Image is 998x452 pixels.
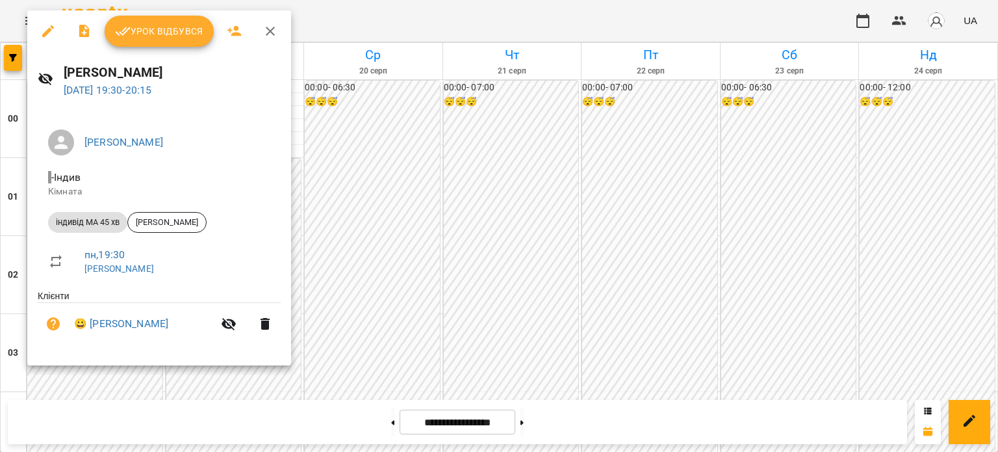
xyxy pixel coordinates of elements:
[84,136,163,148] a: [PERSON_NAME]
[105,16,214,47] button: Урок відбувся
[115,23,203,39] span: Урок відбувся
[128,217,206,228] span: [PERSON_NAME]
[64,84,152,96] a: [DATE] 19:30-20:15
[84,263,154,274] a: [PERSON_NAME]
[127,212,207,233] div: [PERSON_NAME]
[48,217,127,228] span: індивід МА 45 хв
[48,171,83,183] span: - Індив
[74,316,168,332] a: 😀 [PERSON_NAME]
[64,62,281,83] h6: [PERSON_NAME]
[38,289,281,350] ul: Клієнти
[84,248,125,261] a: пн , 19:30
[48,185,270,198] p: Кімната
[38,308,69,339] button: Візит ще не сплачено. Додати оплату?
